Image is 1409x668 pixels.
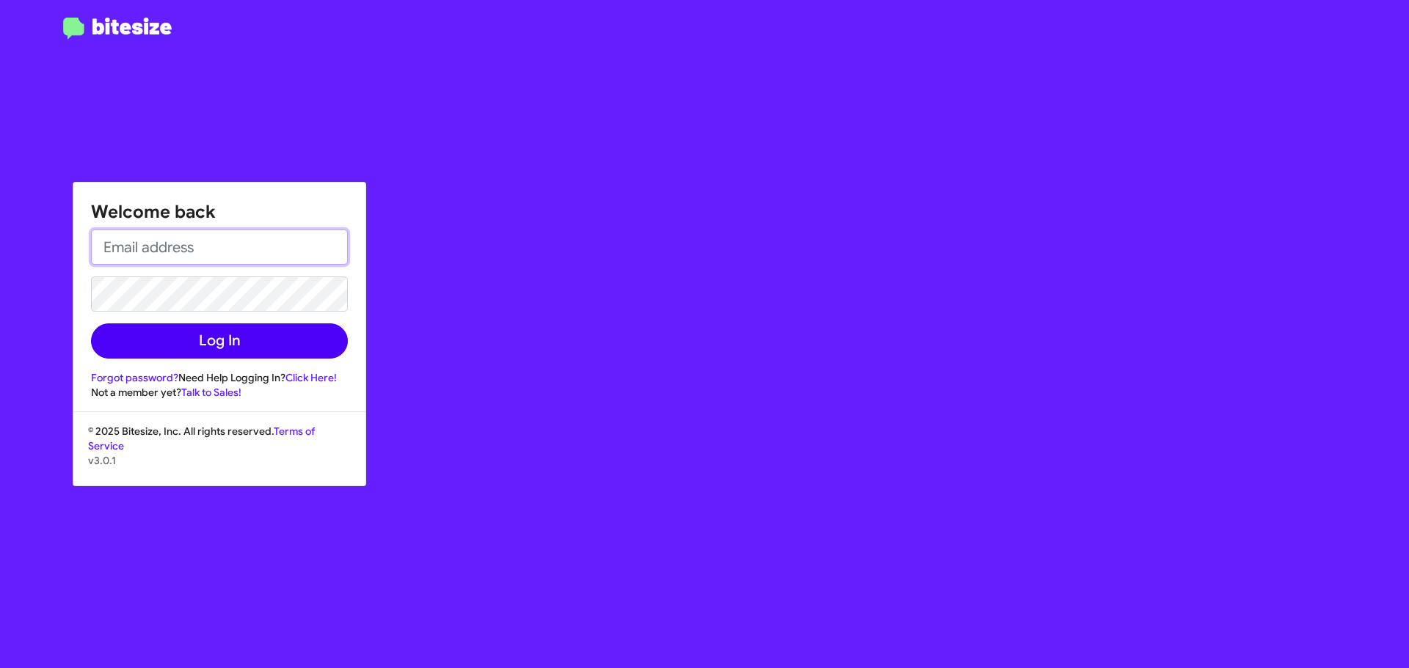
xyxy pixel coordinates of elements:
a: Talk to Sales! [181,386,241,399]
div: Need Help Logging In? [91,370,348,385]
p: v3.0.1 [88,453,351,468]
div: © 2025 Bitesize, Inc. All rights reserved. [73,424,365,485]
input: Email address [91,230,348,265]
h1: Welcome back [91,200,348,224]
a: Click Here! [285,371,337,384]
button: Log In [91,323,348,359]
div: Not a member yet? [91,385,348,400]
a: Forgot password? [91,371,178,384]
